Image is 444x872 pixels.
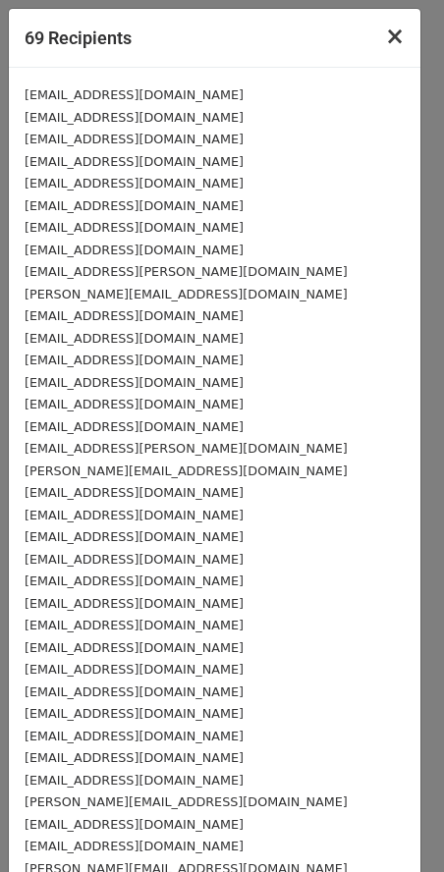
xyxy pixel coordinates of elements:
small: [EMAIL_ADDRESS][DOMAIN_NAME] [25,596,244,611]
small: [EMAIL_ADDRESS][DOMAIN_NAME] [25,375,244,390]
button: Close [369,9,420,64]
span: × [385,23,405,50]
small: [PERSON_NAME][EMAIL_ADDRESS][DOMAIN_NAME] [25,463,348,478]
small: [EMAIL_ADDRESS][DOMAIN_NAME] [25,308,244,323]
small: [EMAIL_ADDRESS][DOMAIN_NAME] [25,154,244,169]
small: [EMAIL_ADDRESS][DOMAIN_NAME] [25,220,244,235]
small: [EMAIL_ADDRESS][DOMAIN_NAME] [25,839,244,853]
small: [EMAIL_ADDRESS][DOMAIN_NAME] [25,529,244,544]
small: [EMAIL_ADDRESS][DOMAIN_NAME] [25,662,244,677]
small: [EMAIL_ADDRESS][DOMAIN_NAME] [25,198,244,213]
small: [EMAIL_ADDRESS][DOMAIN_NAME] [25,110,244,125]
small: [EMAIL_ADDRESS][DOMAIN_NAME] [25,706,244,721]
h5: 69 Recipients [25,25,132,51]
iframe: Chat Widget [346,778,444,872]
small: [EMAIL_ADDRESS][DOMAIN_NAME] [25,485,244,500]
small: [EMAIL_ADDRESS][DOMAIN_NAME] [25,419,244,434]
small: [EMAIL_ADDRESS][DOMAIN_NAME] [25,618,244,632]
small: [EMAIL_ADDRESS][DOMAIN_NAME] [25,331,244,346]
small: [EMAIL_ADDRESS][DOMAIN_NAME] [25,243,244,257]
small: [EMAIL_ADDRESS][DOMAIN_NAME] [25,87,244,102]
small: [PERSON_NAME][EMAIL_ADDRESS][DOMAIN_NAME] [25,287,348,301]
small: [EMAIL_ADDRESS][DOMAIN_NAME] [25,176,244,191]
small: [EMAIL_ADDRESS][DOMAIN_NAME] [25,508,244,522]
small: [PERSON_NAME][EMAIL_ADDRESS][DOMAIN_NAME] [25,794,348,809]
small: [EMAIL_ADDRESS][PERSON_NAME][DOMAIN_NAME] [25,264,348,279]
small: [EMAIL_ADDRESS][DOMAIN_NAME] [25,640,244,655]
small: [EMAIL_ADDRESS][DOMAIN_NAME] [25,684,244,699]
small: [EMAIL_ADDRESS][DOMAIN_NAME] [25,750,244,765]
small: [EMAIL_ADDRESS][DOMAIN_NAME] [25,397,244,411]
small: [EMAIL_ADDRESS][PERSON_NAME][DOMAIN_NAME] [25,441,348,456]
small: [EMAIL_ADDRESS][DOMAIN_NAME] [25,353,244,367]
small: [EMAIL_ADDRESS][DOMAIN_NAME] [25,773,244,788]
small: [EMAIL_ADDRESS][DOMAIN_NAME] [25,552,244,567]
small: [EMAIL_ADDRESS][DOMAIN_NAME] [25,573,244,588]
small: [EMAIL_ADDRESS][DOMAIN_NAME] [25,729,244,743]
small: [EMAIL_ADDRESS][DOMAIN_NAME] [25,817,244,832]
small: [EMAIL_ADDRESS][DOMAIN_NAME] [25,132,244,146]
